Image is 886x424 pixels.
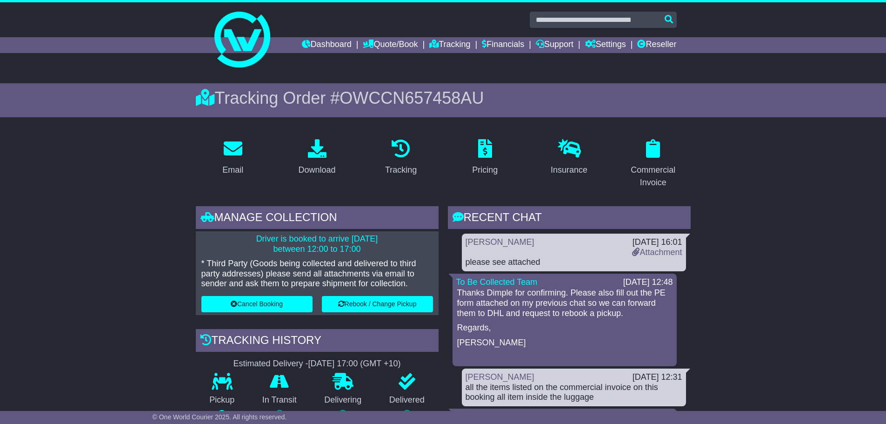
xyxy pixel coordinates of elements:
[196,206,439,231] div: Manage collection
[632,237,682,248] div: [DATE] 16:01
[153,413,287,421] span: © One World Courier 2025. All rights reserved.
[216,136,249,180] a: Email
[248,395,311,405] p: In Transit
[201,234,433,254] p: Driver is booked to arrive [DATE] between 12:00 to 17:00
[201,259,433,289] p: * Third Party (Goods being collected and delivered to third party addresses) please send all atta...
[466,237,534,247] a: [PERSON_NAME]
[311,395,376,405] p: Delivering
[429,37,470,53] a: Tracking
[340,88,484,108] span: OWCCN657458AU
[457,338,672,348] p: [PERSON_NAME]
[632,248,682,257] a: Attachment
[466,136,504,180] a: Pricing
[363,37,418,53] a: Quote/Book
[196,329,439,354] div: Tracking history
[633,372,682,383] div: [DATE] 12:31
[379,136,423,180] a: Tracking
[196,359,439,369] div: Estimated Delivery -
[457,323,672,333] p: Regards,
[466,383,682,403] div: all the items listed on the commercial invoice on this booking all item inside the luggage
[322,296,433,312] button: Rebook / Change Pickup
[536,37,573,53] a: Support
[302,37,352,53] a: Dashboard
[308,359,401,369] div: [DATE] 17:00 (GMT +10)
[196,395,249,405] p: Pickup
[222,164,243,176] div: Email
[466,257,682,268] div: please see attached
[637,37,676,53] a: Reseller
[585,37,626,53] a: Settings
[298,164,335,176] div: Download
[545,136,593,180] a: Insurance
[623,277,673,288] div: [DATE] 12:48
[201,296,313,312] button: Cancel Booking
[375,395,439,405] p: Delivered
[551,164,587,176] div: Insurance
[456,277,538,287] a: To Be Collected Team
[616,136,691,192] a: Commercial Invoice
[472,164,498,176] div: Pricing
[466,372,534,382] a: [PERSON_NAME]
[292,136,341,180] a: Download
[457,288,672,318] p: Thanks Dimple for confirming. Please also fill out the PE form attached on my previous chat so we...
[622,164,685,189] div: Commercial Invoice
[482,37,524,53] a: Financials
[196,88,691,108] div: Tracking Order #
[385,164,417,176] div: Tracking
[448,206,691,231] div: RECENT CHAT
